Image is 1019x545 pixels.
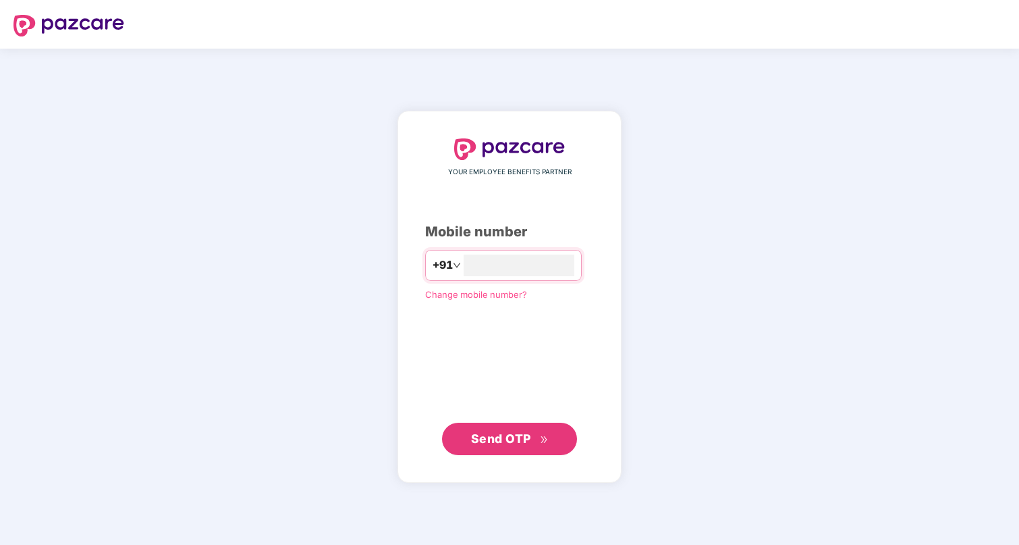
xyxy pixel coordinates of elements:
[442,423,577,455] button: Send OTPdouble-right
[454,138,565,160] img: logo
[425,222,594,242] div: Mobile number
[453,261,461,269] span: down
[433,257,453,274] span: +91
[425,289,527,300] a: Change mobile number?
[448,167,572,178] span: YOUR EMPLOYEE BENEFITS PARTNER
[471,432,531,446] span: Send OTP
[13,15,124,36] img: logo
[540,436,549,444] span: double-right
